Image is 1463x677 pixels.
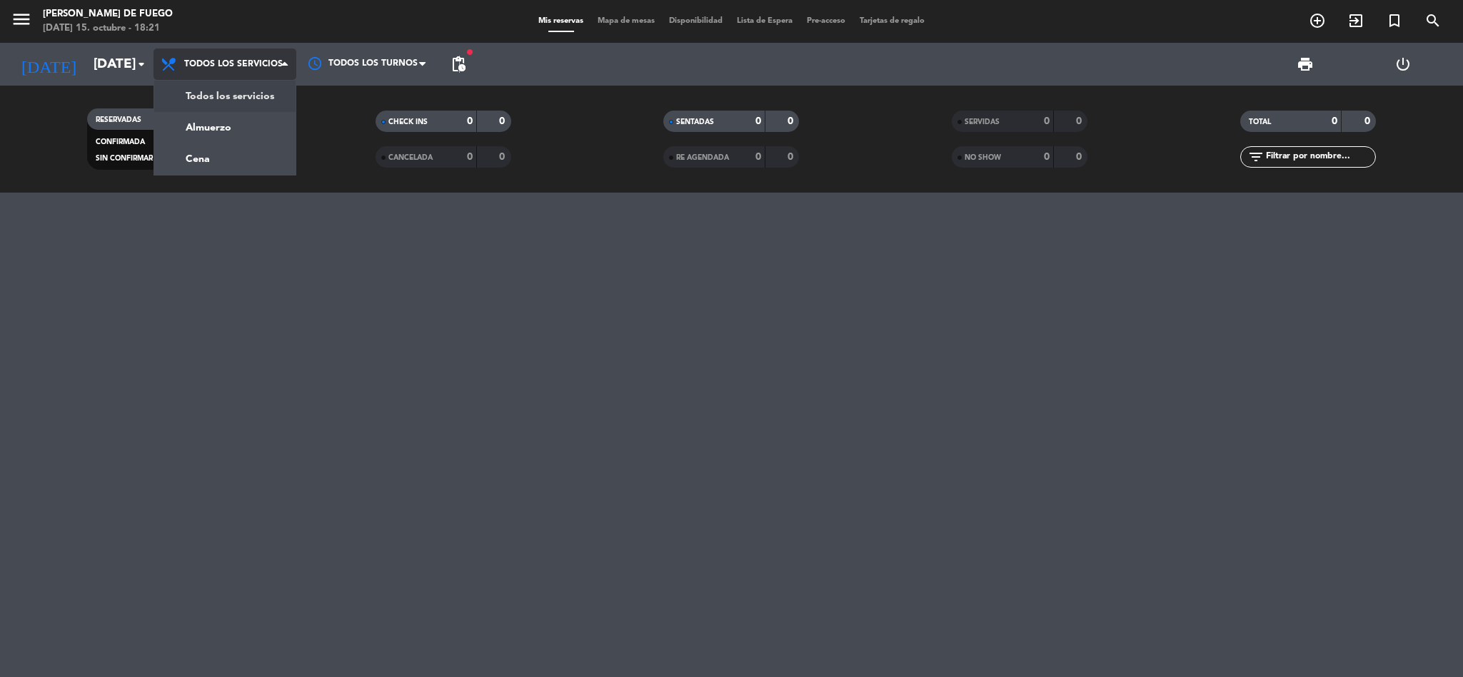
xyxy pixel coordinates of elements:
[730,17,800,25] span: Lista de Espera
[1364,116,1373,126] strong: 0
[96,155,153,162] span: SIN CONFIRMAR
[965,154,1001,161] span: NO SHOW
[1265,149,1375,165] input: Filtrar por nombre...
[1076,152,1085,162] strong: 0
[154,81,296,112] a: Todos los servicios
[1249,118,1271,126] span: TOTAL
[96,138,145,146] span: CONFIRMADA
[755,152,761,162] strong: 0
[184,59,283,69] span: Todos los servicios
[154,112,296,143] a: Almuerzo
[466,48,474,56] span: fiber_manual_record
[800,17,853,25] span: Pre-acceso
[965,118,1000,126] span: SERVIDAS
[1332,116,1337,126] strong: 0
[590,17,662,25] span: Mapa de mesas
[788,116,796,126] strong: 0
[1044,116,1050,126] strong: 0
[1354,43,1452,86] div: LOG OUT
[1297,56,1314,73] span: print
[499,116,508,126] strong: 0
[788,152,796,162] strong: 0
[154,143,296,175] a: Cena
[1394,56,1412,73] i: power_settings_new
[11,49,86,80] i: [DATE]
[1247,148,1265,166] i: filter_list
[755,116,761,126] strong: 0
[467,116,473,126] strong: 0
[133,56,150,73] i: arrow_drop_down
[1424,12,1442,29] i: search
[676,154,729,161] span: RE AGENDADA
[96,116,141,123] span: RESERVADAS
[1347,12,1364,29] i: exit_to_app
[531,17,590,25] span: Mis reservas
[388,118,428,126] span: CHECK INS
[1386,12,1403,29] i: turned_in_not
[43,21,173,36] div: [DATE] 15. octubre - 18:21
[11,9,32,35] button: menu
[1044,152,1050,162] strong: 0
[499,152,508,162] strong: 0
[388,154,433,161] span: CANCELADA
[467,152,473,162] strong: 0
[662,17,730,25] span: Disponibilidad
[43,7,173,21] div: [PERSON_NAME] de Fuego
[853,17,932,25] span: Tarjetas de regalo
[450,56,467,73] span: pending_actions
[676,118,714,126] span: SENTADAS
[11,9,32,30] i: menu
[1076,116,1085,126] strong: 0
[1309,12,1326,29] i: add_circle_outline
